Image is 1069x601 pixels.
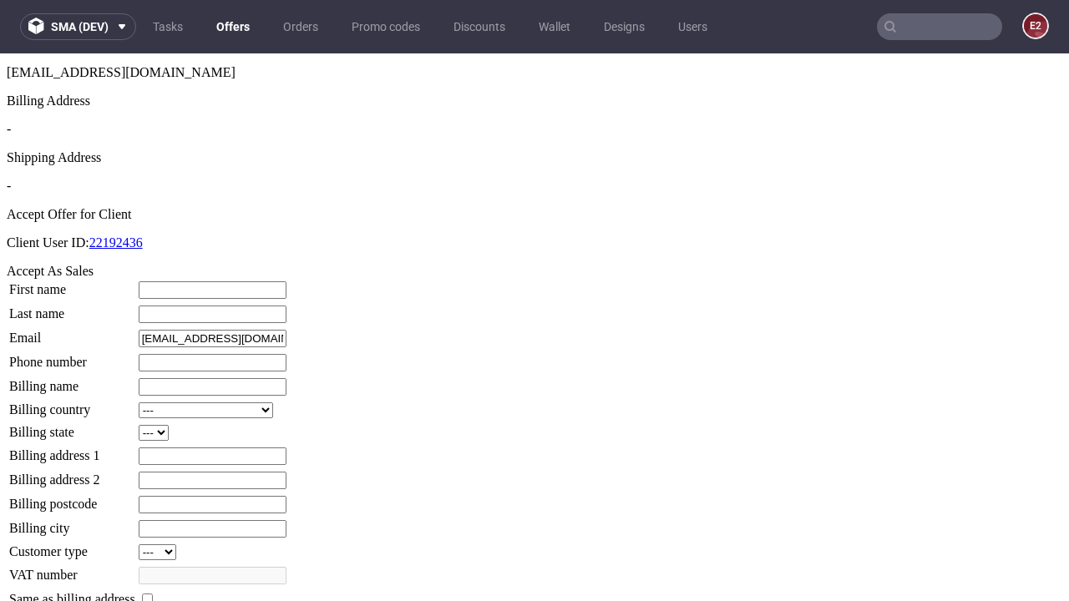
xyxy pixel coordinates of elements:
[8,371,136,388] td: Billing state
[20,13,136,40] button: sma (dev)
[8,513,136,532] td: VAT number
[8,348,136,366] td: Billing country
[273,13,328,40] a: Orders
[8,393,136,412] td: Billing address 1
[8,227,136,246] td: First name
[8,466,136,485] td: Billing city
[342,13,430,40] a: Promo codes
[443,13,515,40] a: Discounts
[8,442,136,461] td: Billing postcode
[51,21,109,33] span: sma (dev)
[7,12,236,26] span: [EMAIL_ADDRESS][DOMAIN_NAME]
[7,182,1062,197] p: Client User ID:
[668,13,717,40] a: Users
[7,40,1062,55] div: Billing Address
[7,210,1062,225] div: Accept As Sales
[8,324,136,343] td: Billing name
[7,68,11,83] span: -
[89,182,143,196] a: 22192436
[7,154,1062,169] div: Accept Offer for Client
[143,13,193,40] a: Tasks
[206,13,260,40] a: Offers
[8,537,136,555] td: Same as billing address
[594,13,655,40] a: Designs
[8,490,136,508] td: Customer type
[7,125,11,139] span: -
[1024,14,1047,38] figcaption: e2
[7,97,1062,112] div: Shipping Address
[8,275,136,295] td: Email
[8,251,136,270] td: Last name
[8,300,136,319] td: Phone number
[529,13,580,40] a: Wallet
[8,417,136,437] td: Billing address 2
